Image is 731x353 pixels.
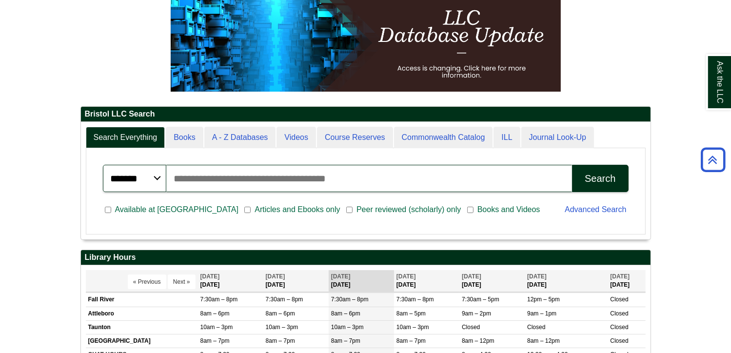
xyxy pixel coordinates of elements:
span: 8am – 7pm [396,337,426,344]
span: 8am – 6pm [200,310,230,317]
span: 8am – 6pm [266,310,295,317]
input: Peer reviewed (scholarly) only [346,206,353,215]
span: 7:30am – 5pm [462,296,499,303]
h2: Bristol LLC Search [81,107,651,122]
span: [DATE] [527,273,547,280]
span: Closed [462,324,480,331]
span: Articles and Ebooks only [251,204,344,216]
span: Closed [527,324,545,331]
button: « Previous [128,275,166,289]
a: Journal Look-Up [521,127,594,149]
span: 9am – 2pm [462,310,491,317]
button: Next » [168,275,196,289]
span: [DATE] [200,273,220,280]
span: Closed [610,310,628,317]
th: [DATE] [459,270,525,292]
span: 7:30am – 8pm [331,296,369,303]
span: Closed [610,337,628,344]
span: 10am – 3pm [396,324,429,331]
span: [DATE] [610,273,630,280]
span: [DATE] [331,273,351,280]
td: Fall River [86,293,198,307]
button: Search [572,165,628,192]
th: [DATE] [608,270,645,292]
a: A - Z Databases [204,127,276,149]
input: Articles and Ebooks only [244,206,251,215]
span: 10am – 3pm [266,324,298,331]
a: Course Reserves [317,127,393,149]
th: [DATE] [263,270,329,292]
span: [DATE] [266,273,285,280]
h2: Library Hours [81,250,651,265]
span: 7:30am – 8pm [200,296,238,303]
span: Closed [610,324,628,331]
td: Taunton [86,320,198,334]
span: [DATE] [462,273,481,280]
span: Available at [GEOGRAPHIC_DATA] [111,204,242,216]
span: 7:30am – 8pm [396,296,434,303]
span: 9am – 1pm [527,310,556,317]
a: Back to Top [697,153,729,166]
span: 10am – 3pm [331,324,364,331]
span: 8am – 5pm [396,310,426,317]
span: 8am – 7pm [200,337,230,344]
a: Advanced Search [565,205,626,214]
div: Search [585,173,615,184]
span: 8am – 7pm [266,337,295,344]
span: [DATE] [396,273,416,280]
span: 8am – 6pm [331,310,360,317]
span: 7:30am – 8pm [266,296,303,303]
td: Attleboro [86,307,198,320]
span: 12pm – 5pm [527,296,560,303]
a: Commonwealth Catalog [394,127,493,149]
a: Search Everything [86,127,165,149]
th: [DATE] [394,270,459,292]
span: Books and Videos [474,204,544,216]
span: Peer reviewed (scholarly) only [353,204,465,216]
span: 8am – 12pm [527,337,560,344]
th: [DATE] [329,270,394,292]
span: Closed [610,296,628,303]
input: Books and Videos [467,206,474,215]
th: [DATE] [198,270,263,292]
a: ILL [494,127,520,149]
td: [GEOGRAPHIC_DATA] [86,334,198,348]
span: 8am – 7pm [331,337,360,344]
span: 10am – 3pm [200,324,233,331]
input: Available at [GEOGRAPHIC_DATA] [105,206,111,215]
span: 8am – 12pm [462,337,494,344]
th: [DATE] [525,270,608,292]
a: Books [166,127,203,149]
a: Videos [277,127,316,149]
